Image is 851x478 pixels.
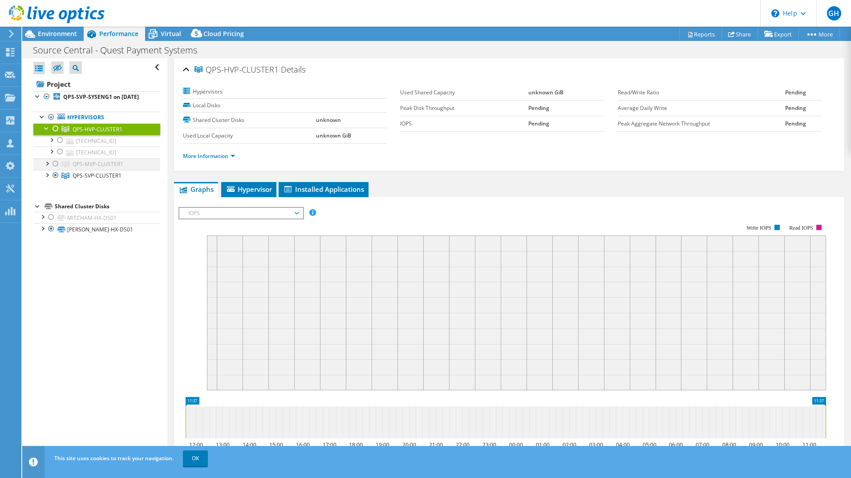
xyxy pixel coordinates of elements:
label: Read/Write Ratio [618,88,786,97]
text: 23:00 [482,441,496,449]
b: Pending [785,120,806,127]
span: QPS-SVP-CLUSTER1 [73,172,122,179]
h1: Source Central - Quest Payment Systems [29,45,211,55]
a: [PERSON_NAME]-HX-DS01 [33,223,160,235]
text: 12:00 [189,441,203,449]
a: Hypervisors [33,112,160,123]
a: QPS-HVP-CLUSTER1 [33,123,160,135]
a: [TECHNICAL_ID] [33,146,160,158]
span: QPS-HVP-CLUSTER1 [73,126,122,133]
label: Peak Aggregate Network Throughput [618,119,786,128]
label: Hypervisors [183,87,316,96]
b: Pending [528,120,549,127]
text: 00:00 [509,441,523,449]
a: QPS-MVP-CLUSTER1 [33,158,160,170]
span: This site uses cookies to track your navigation. [54,454,174,462]
span: Installed Applications [283,185,364,194]
text: 13:00 [215,441,229,449]
text: 10:00 [775,441,789,449]
span: Environment [38,29,77,38]
text: 01:00 [535,441,549,449]
label: Average Daily Write [618,104,786,113]
text: 19:00 [375,441,389,449]
span: Cloud Pricing [203,29,244,38]
label: IOPS [400,119,528,128]
span: Virtual [161,29,181,38]
text: 11:00 [802,441,816,449]
a: [TECHNICAL_ID] [33,135,160,146]
a: OK [183,450,208,466]
text: 02:00 [562,441,576,449]
label: Shared Cluster Disks [183,116,316,125]
a: Export [758,27,799,41]
text: Read IOPS [789,225,813,231]
text: 15:00 [269,441,283,449]
text: 06:00 [669,441,682,449]
a: More [798,27,840,41]
text: 14:00 [242,441,256,449]
span: QPS-MVP-CLUSTER1 [73,160,123,168]
text: 03:00 [589,441,603,449]
span: Graphs [178,185,214,194]
div: Shared Cluster Disks [55,201,160,212]
b: unknown GiB [528,89,563,96]
text: 16:00 [296,441,309,449]
a: MITCHAM-HX-DS01 [33,212,160,223]
a: QPS-SVP-CLUSTER1 [33,170,160,182]
text: 04:00 [616,441,629,449]
text: 22:00 [455,441,469,449]
span: IOPS [184,208,298,219]
span: GH [827,6,841,20]
b: Pending [528,104,549,112]
span: QPS-HVP-CLUSTER1 [195,65,279,74]
label: Local Disks [183,101,316,110]
b: QPS-SVP-SYSENG1 on [DATE] [63,93,139,101]
a: Project [33,77,160,91]
text: 09:00 [749,441,762,449]
b: Pending [785,89,806,96]
span: Performance [99,29,138,38]
a: Reports [679,27,722,41]
a: More Information [183,152,235,160]
b: unknown [316,116,341,124]
label: Peak Disk Throughput [400,104,528,113]
span: Hypervisor [226,185,272,194]
a: QPS-SVP-SYSENG1 on [DATE] [33,91,160,103]
span: Details [281,64,305,75]
label: Used Shared Capacity [400,88,528,97]
text: 05:00 [642,441,656,449]
text: 21:00 [429,441,442,449]
text: Write IOPS [746,225,771,231]
text: 07:00 [695,441,709,449]
a: Share [721,27,758,41]
svg: \n [771,9,779,17]
text: 08:00 [722,441,736,449]
label: Used Local Capacity [183,131,316,140]
b: Pending [785,104,806,112]
text: 20:00 [402,441,416,449]
text: 17:00 [322,441,336,449]
b: unknown GiB [316,132,351,139]
text: 18:00 [349,441,362,449]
